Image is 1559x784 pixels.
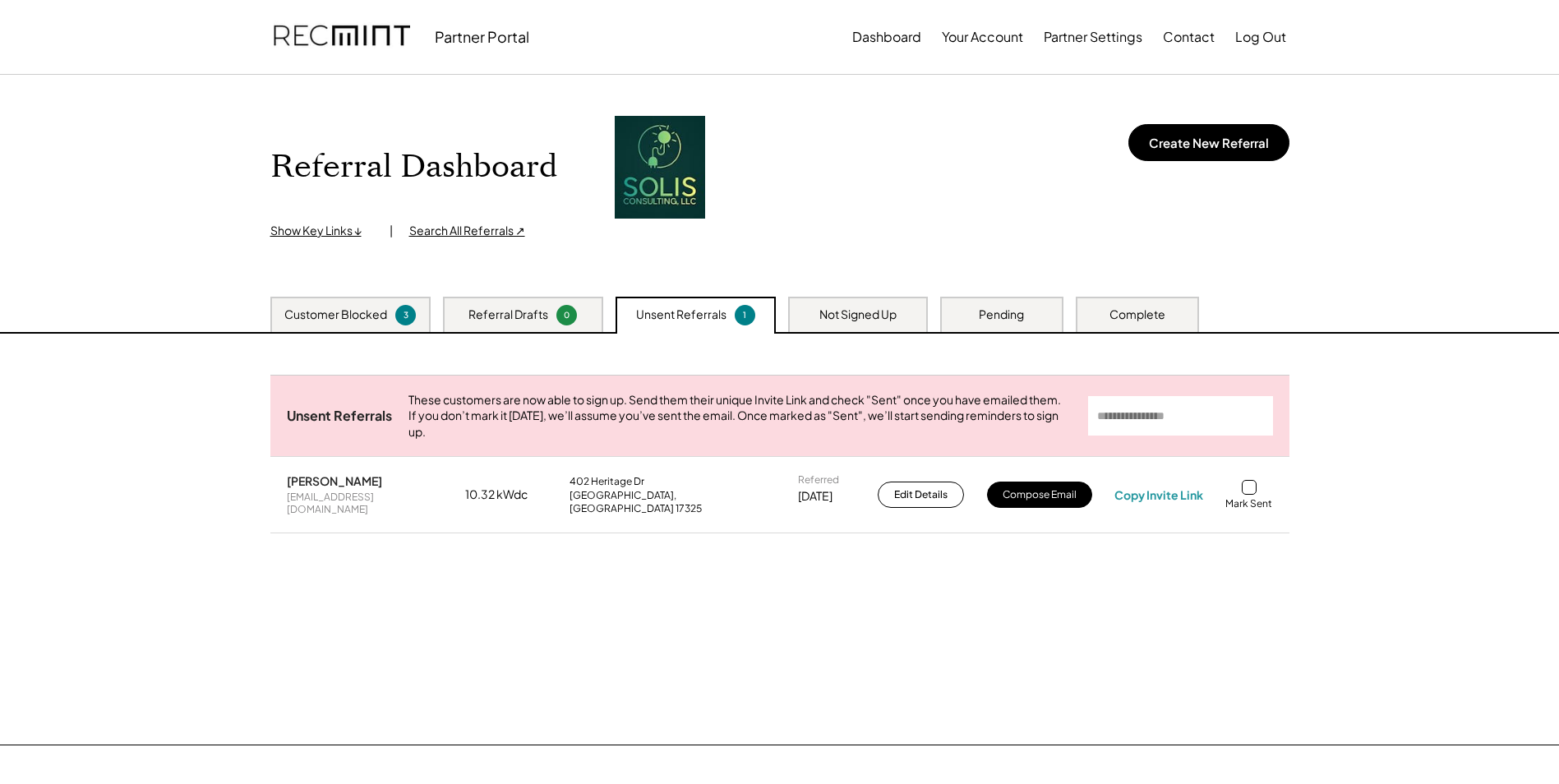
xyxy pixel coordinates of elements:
[570,475,644,488] div: 402 Heritage Dr
[737,309,753,321] div: 1
[408,392,1072,440] div: These customers are now able to sign up. Send them their unique Invite Link and check "Sent" once...
[570,489,775,514] div: [GEOGRAPHIC_DATA], [GEOGRAPHIC_DATA] 17325
[398,309,413,321] div: 3
[798,473,839,487] div: Referred
[798,488,833,505] div: [DATE]
[878,482,964,508] button: Edit Details
[942,21,1023,53] button: Your Account
[1225,497,1272,510] div: Mark Sent
[1044,21,1142,53] button: Partner Settings
[287,473,382,488] div: [PERSON_NAME]
[979,307,1024,323] div: Pending
[284,307,387,323] div: Customer Blocked
[270,223,373,239] div: Show Key Links ↓
[435,27,529,46] div: Partner Portal
[465,487,547,503] div: 10.32 kWdc
[1109,307,1165,323] div: Complete
[287,408,392,425] div: Unsent Referrals
[270,148,557,187] h1: Referral Dashboard
[409,223,525,239] div: Search All Referrals ↗
[287,491,443,516] div: [EMAIL_ADDRESS][DOMAIN_NAME]
[852,21,921,53] button: Dashboard
[615,116,705,219] img: https%3A%2F%2F81c9f9a64b6149b79fe163a7ab40bc5d.cdn.bubble.io%2Ff1743624901462x396004178998782300%...
[1114,487,1203,502] div: Copy Invite Link
[1235,21,1286,53] button: Log Out
[819,307,897,323] div: Not Signed Up
[987,482,1092,508] button: Compose Email
[274,9,410,65] img: recmint-logotype%403x.png
[559,309,574,321] div: 0
[1128,124,1289,161] button: Create New Referral
[468,307,548,323] div: Referral Drafts
[390,223,393,239] div: |
[1163,21,1215,53] button: Contact
[636,307,726,323] div: Unsent Referrals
